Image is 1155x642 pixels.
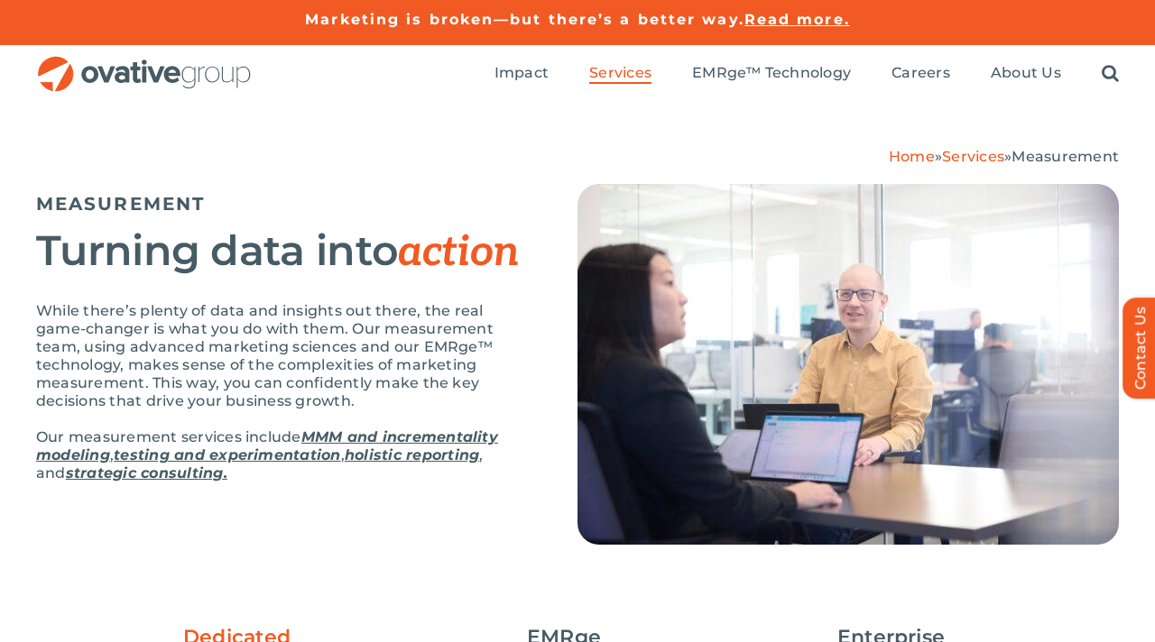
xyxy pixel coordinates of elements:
[589,64,651,82] span: Services
[36,228,532,275] h2: Turning data into
[692,64,851,82] span: EMRge™ Technology
[66,464,227,481] a: strategic consulting.
[398,227,519,278] em: action
[589,64,651,84] a: Services
[345,446,479,463] a: holistic reporting
[36,428,532,482] p: Our measurement services include , , , and
[744,11,850,28] a: Read more.
[991,64,1061,84] a: About Us
[889,148,1119,165] span: » »
[36,54,253,71] a: OG_Full_horizontal_RGB
[1102,64,1119,84] a: Search
[692,64,851,84] a: EMRge™ Technology
[889,148,935,165] a: Home
[36,193,532,215] h5: MEASUREMENT
[305,11,744,28] a: Marketing is broken—but there’s a better way.
[1012,148,1119,165] span: Measurement
[494,64,549,84] a: Impact
[892,64,950,82] span: Careers
[114,446,340,463] a: testing and experimentation
[36,302,532,410] p: While there’s plenty of data and insights out there, the real game-changer is what you do with th...
[36,428,498,463] a: MMM and incrementality modeling
[494,45,1119,103] nav: Menu
[494,64,549,82] span: Impact
[577,184,1119,545] img: Measurement – Hero
[942,148,1004,165] a: Services
[892,64,950,84] a: Careers
[991,64,1061,82] span: About Us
